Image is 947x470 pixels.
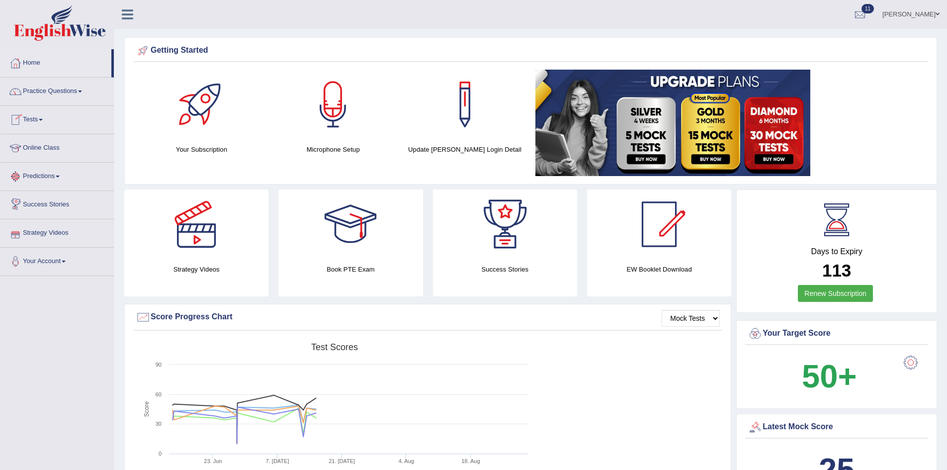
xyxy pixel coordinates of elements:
[399,458,414,464] tspan: 4. Aug
[156,362,162,368] text: 90
[159,451,162,457] text: 0
[535,70,810,176] img: small5.jpg
[433,264,577,275] h4: Success Stories
[156,421,162,427] text: 30
[124,264,268,275] h4: Strategy Videos
[822,261,851,280] b: 113
[0,163,114,188] a: Predictions
[156,391,162,397] text: 60
[461,458,480,464] tspan: 18. Aug
[748,326,926,341] div: Your Target Score
[143,401,150,417] tspan: Score
[0,106,114,131] a: Tests
[0,49,111,74] a: Home
[0,248,114,273] a: Your Account
[272,144,394,155] h4: Microphone Setup
[404,144,526,155] h4: Update [PERSON_NAME] Login Detail
[0,134,114,159] a: Online Class
[861,4,874,13] span: 11
[587,264,731,275] h4: EW Booklet Download
[141,144,262,155] h4: Your Subscription
[798,285,873,302] a: Renew Subscription
[0,191,114,216] a: Success Stories
[748,420,926,435] div: Latest Mock Score
[329,458,355,464] tspan: 21. [DATE]
[136,43,926,58] div: Getting Started
[278,264,423,275] h4: Book PTE Exam
[802,358,857,394] b: 50+
[0,78,114,102] a: Practice Questions
[0,219,114,244] a: Strategy Videos
[748,247,926,256] h4: Days to Expiry
[311,342,358,352] tspan: Test scores
[204,458,222,464] tspan: 23. Jun
[136,310,720,325] div: Score Progress Chart
[266,458,289,464] tspan: 7. [DATE]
